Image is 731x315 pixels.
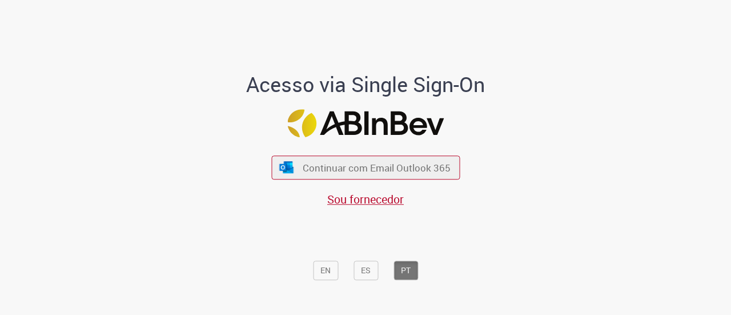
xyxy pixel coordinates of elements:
img: Logo ABInBev [287,109,444,137]
a: Sou fornecedor [327,192,404,207]
button: PT [393,261,418,280]
button: ícone Azure/Microsoft 360 Continuar com Email Outlook 365 [271,156,460,180]
button: ES [354,261,378,280]
button: EN [313,261,338,280]
span: Continuar com Email Outlook 365 [303,161,451,174]
h1: Acesso via Single Sign-On [207,73,524,96]
img: ícone Azure/Microsoft 360 [279,161,295,173]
